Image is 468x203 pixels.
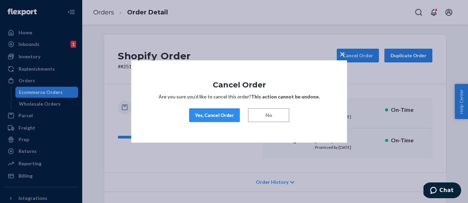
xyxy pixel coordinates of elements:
[423,182,461,200] iframe: Opens a widget where you can chat to one of our agents
[251,94,320,99] strong: This action cannot be undone.
[195,112,234,119] div: Yes, Cancel Order
[248,108,289,122] button: No
[340,48,345,60] span: ×
[152,81,327,89] h1: Cancel Order
[152,93,327,100] p: Are you sure you’d like to cancel this order?
[189,108,240,122] button: Yes, Cancel Order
